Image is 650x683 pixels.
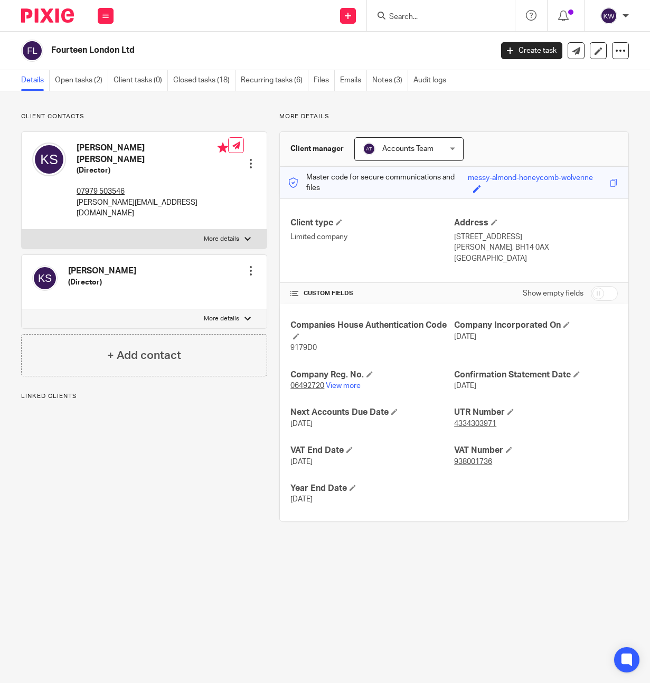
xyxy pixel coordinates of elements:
h4: Address [454,217,618,229]
h4: VAT Number [454,445,618,456]
i: Primary [218,143,228,153]
h5: (Director) [77,165,228,176]
a: Details [21,70,50,91]
p: [GEOGRAPHIC_DATA] [454,253,618,264]
span: [DATE] [290,496,313,503]
input: Search [388,13,483,22]
h4: [PERSON_NAME] [PERSON_NAME] [77,143,228,165]
tcxspan: Call 4334303971 via 3CX [454,420,496,428]
a: View more [326,382,361,390]
h2: Fourteen London Ltd [51,45,399,56]
h4: + Add contact [107,347,181,364]
a: Open tasks (2) [55,70,108,91]
a: Emails [340,70,367,91]
h4: Next Accounts Due Date [290,407,454,418]
h4: Confirmation Statement Date [454,369,618,381]
a: Files [314,70,335,91]
p: [STREET_ADDRESS] [454,232,618,242]
h5: (Director) [68,277,136,288]
label: Show empty fields [523,288,583,299]
p: Linked clients [21,392,267,401]
a: Notes (3) [372,70,408,91]
img: svg%3E [363,143,375,155]
tcxspan: Call 938001736 via 3CX [454,458,492,466]
span: [DATE] [290,420,313,428]
span: [DATE] [454,382,476,390]
h4: Year End Date [290,483,454,494]
span: [DATE] [454,333,476,340]
h4: UTR Number [454,407,618,418]
h4: Company Incorporated On [454,320,618,331]
h4: [PERSON_NAME] [68,265,136,277]
span: [DATE] [290,458,313,466]
h4: CUSTOM FIELDS [290,289,454,298]
h4: Client type [290,217,454,229]
a: Create task [501,42,562,59]
img: svg%3E [32,265,58,291]
h4: Companies House Authentication Code [290,320,454,343]
p: More details [204,315,239,323]
span: Accounts Team [382,145,434,153]
h4: Company Reg. No. [290,369,454,381]
a: Audit logs [413,70,451,91]
tcxspan: Call 07979 503546 via 3CX [77,188,125,195]
a: Recurring tasks (6) [241,70,308,91]
p: More details [279,112,629,121]
p: Limited company [290,232,454,242]
a: Client tasks (0) [114,70,168,91]
p: [PERSON_NAME], BH14 0AX [454,242,618,253]
img: svg%3E [600,7,617,24]
img: svg%3E [32,143,66,176]
a: Closed tasks (18) [173,70,235,91]
p: Master code for secure communications and files [288,172,468,194]
tcxspan: Call 06492720 via 3CX [290,382,324,390]
span: 9179D0 [290,344,317,352]
p: [PERSON_NAME][EMAIL_ADDRESS][DOMAIN_NAME] [77,197,228,219]
p: More details [204,235,239,243]
div: messy-almond-honeycomb-wolverine [468,173,593,185]
img: svg%3E [21,40,43,62]
h3: Client manager [290,144,344,154]
p: Client contacts [21,112,267,121]
img: Pixie [21,8,74,23]
h4: VAT End Date [290,445,454,456]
